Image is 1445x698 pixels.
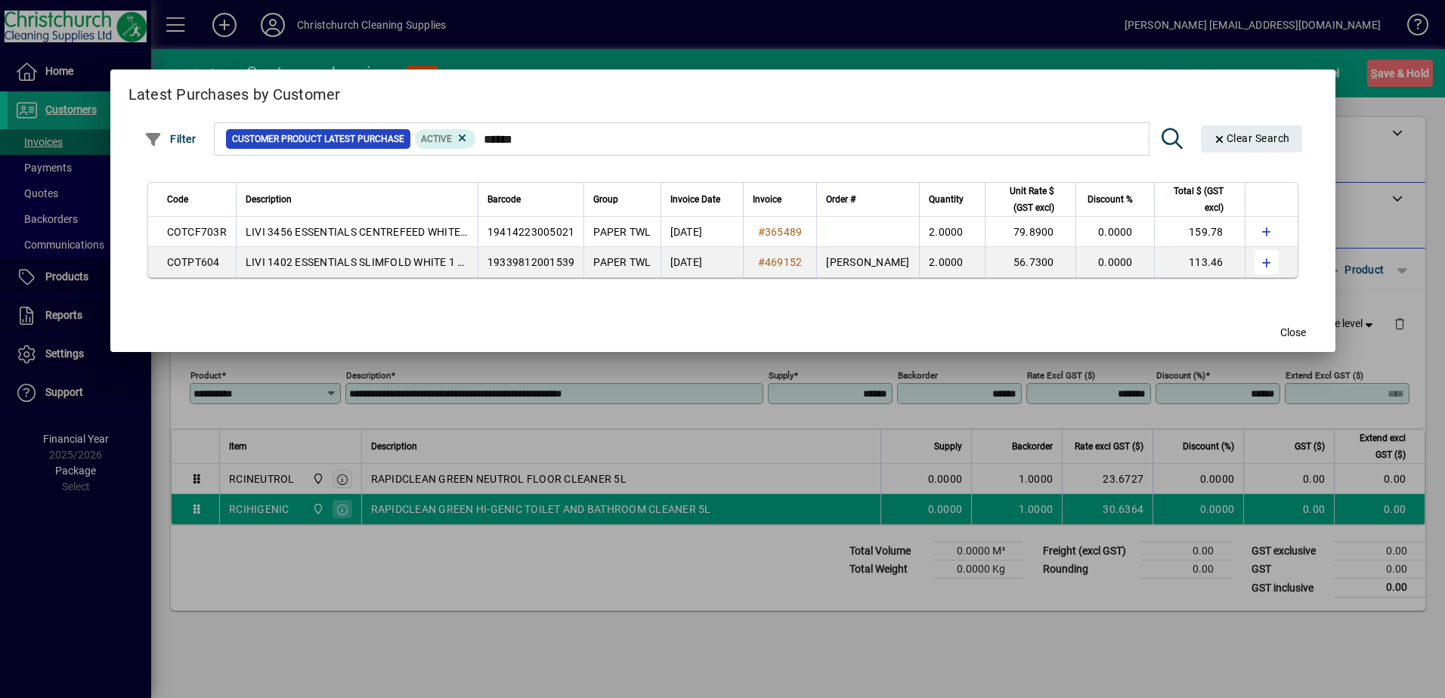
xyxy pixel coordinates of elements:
span: COTCF703R [167,226,227,238]
span: Invoice Date [670,191,720,208]
span: Clear Search [1213,132,1290,144]
div: Order # [826,191,909,208]
td: 79.8900 [985,217,1075,247]
span: Description [246,191,292,208]
button: Filter [141,125,200,153]
td: [DATE] [661,217,743,247]
span: Close [1280,325,1306,341]
a: #365489 [753,224,808,240]
span: # [758,226,765,238]
td: 159.78 [1154,217,1245,247]
span: # [758,256,765,268]
span: Quantity [929,191,964,208]
td: [DATE] [661,247,743,277]
td: 2.0000 [919,247,985,277]
span: Total $ (GST excl) [1164,183,1224,216]
div: Unit Rate $ (GST excl) [995,183,1068,216]
mat-chip: Product Activation Status: Active [415,129,475,149]
h2: Latest Purchases by Customer [110,69,1335,113]
div: Invoice Date [670,191,734,208]
div: Group [593,191,651,208]
span: Filter [144,133,196,145]
span: Invoice [753,191,781,208]
span: Customer Product Latest Purchase [232,131,404,147]
span: Active [421,134,452,144]
span: PAPER TWL [593,256,651,268]
span: COTPT604 [167,256,220,268]
span: Group [593,191,618,208]
div: Total $ (GST excl) [1164,183,1237,216]
a: #469152 [753,254,808,270]
span: LIVI 1402 ESSENTIALS SLIMFOLD WHITE 1 PLY PAPER TOWEL 200S X 20 [246,256,602,268]
span: 469152 [765,256,803,268]
span: 365489 [765,226,803,238]
span: Code [167,191,188,208]
div: Quantity [929,191,977,208]
div: Description [246,191,469,208]
button: Close [1269,319,1317,346]
td: 0.0000 [1075,247,1154,277]
td: 56.7300 [985,247,1075,277]
span: 19414223005021 [487,226,575,238]
span: Order # [826,191,856,208]
div: Code [167,191,227,208]
button: Clear [1201,125,1302,153]
td: 2.0000 [919,217,985,247]
td: 0.0000 [1075,217,1154,247]
div: Discount % [1085,191,1146,208]
td: [PERSON_NAME] [816,247,918,277]
div: Invoice [753,191,808,208]
span: Barcode [487,191,521,208]
span: Unit Rate $ (GST excl) [995,183,1054,216]
div: Barcode [487,191,575,208]
td: 113.46 [1154,247,1245,277]
span: Discount % [1088,191,1133,208]
span: PAPER TWL [593,226,651,238]
span: LIVI 3456 ESSENTIALS CENTREFEED WHITE 2 PLY PAPER TOWEL ROLL 180M X 23CM X 6S [246,226,688,238]
span: 19339812001539 [487,256,575,268]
